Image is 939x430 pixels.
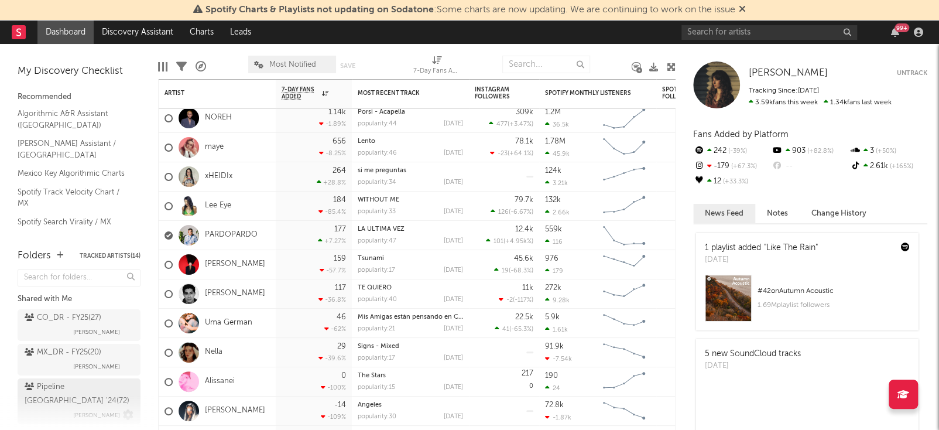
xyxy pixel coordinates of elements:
div: Porsi - Acapella [358,109,463,115]
div: 190 [545,372,558,380]
div: -36.8 % [318,296,346,303]
div: -57.7 % [320,267,346,274]
div: 124k [545,167,561,175]
div: Spotify Monthly Listeners [545,90,633,97]
div: Signs - Mixed [358,343,463,350]
div: 0 [475,367,533,396]
div: 5 new SoundCloud tracks [705,348,801,360]
div: 24 [545,384,560,392]
span: : Some charts are now updating. We are continuing to work on the issue [205,5,735,15]
input: Search for artists [681,25,857,40]
a: Nella [205,347,222,357]
div: -39.6 % [318,354,346,362]
div: -1.89 % [319,120,346,128]
svg: Chart title [598,367,650,397]
div: 2.61k [849,159,927,174]
a: TE QUIERO [358,285,392,291]
a: Mis Amigas están pensando en Casarse [358,314,477,320]
span: +82.8 % [805,148,833,155]
svg: Chart title [598,133,650,162]
input: Search... [502,56,590,73]
a: Charts [181,21,222,44]
div: My Discovery Checklist [18,64,140,79]
div: 159 [334,255,346,262]
span: 126 [498,209,509,216]
div: [DATE] [444,267,463,274]
span: 1.34k fans last week [749,99,892,106]
span: 3.59k fans this week [749,99,818,106]
a: Lento [358,138,375,145]
div: 1.2M [545,108,561,116]
div: -62 % [324,325,346,333]
a: Porsi - Acapella [358,109,405,115]
div: 1.69M playlist followers [758,298,910,312]
button: Change History [800,204,878,223]
svg: Chart title [598,104,650,133]
span: 41 [502,326,509,333]
div: 3 [849,144,927,159]
div: ( ) [499,296,533,303]
a: si me preguntas [358,168,406,174]
span: 19 [502,268,509,274]
div: 179 [545,267,563,275]
a: The Stars [358,373,386,379]
div: 45.9k [545,150,570,158]
span: -39 % [726,148,747,155]
div: 2.66k [545,209,570,216]
a: Lee Eye [205,201,231,211]
div: 903 [771,144,849,159]
div: +28.8 % [317,179,346,186]
a: MX_DR - FY25(20)[PERSON_NAME] [18,344,140,376]
div: -179 [693,159,771,174]
a: Discovery Assistant [94,21,181,44]
div: [DATE] [705,360,801,372]
div: 559k [545,226,562,233]
a: WITHOUT ME [358,197,399,203]
div: 0 [341,372,346,380]
span: +50 % [874,148,896,155]
svg: Chart title [598,221,650,250]
div: popularity: 21 [358,326,395,332]
button: News Feed [693,204,755,223]
svg: Chart title [598,309,650,338]
a: #42onAutumn Acoustic1.69Mplaylist followers [696,275,919,330]
div: 12 [693,174,771,189]
div: -7.54k [545,355,572,363]
div: [DATE] [444,121,463,127]
a: LA ULTIMA VEZ [358,226,405,233]
span: +3.47 % [509,121,532,128]
a: Algorithmic A&R Assistant ([GEOGRAPHIC_DATA]) [18,107,129,131]
div: -109 % [321,413,346,421]
div: -- [771,159,849,174]
div: popularity: 30 [358,414,396,420]
div: 72.8k [545,401,564,409]
div: Tsunami [358,255,463,262]
a: [PERSON_NAME] [205,406,265,416]
div: Pipeline [GEOGRAPHIC_DATA] '24 ( 72 ) [25,380,131,408]
div: 7-Day Fans Added (7-Day Fans Added) [413,50,460,84]
div: [DATE] [444,179,463,186]
div: 79.7k [515,196,533,204]
a: NOREH [205,113,232,123]
span: -6.67 % [510,209,532,216]
div: 976 [545,255,558,262]
div: -14 [334,401,346,409]
span: [PERSON_NAME] [749,68,828,78]
svg: Chart title [598,192,650,221]
div: 116 [545,238,563,245]
span: Fans Added by Platform [693,130,789,139]
div: # 42 on Autumn Acoustic [758,284,910,298]
div: ( ) [486,237,533,245]
div: 217 [522,370,533,377]
div: 11k [522,284,533,292]
span: +64.1 % [509,151,532,157]
div: 91.9k [545,343,564,350]
div: 36.5k [545,121,569,128]
div: Shared with Me [18,292,140,306]
div: WITHOUT ME [358,197,463,203]
div: 1.14k [328,108,346,116]
div: [DATE] [444,384,463,391]
span: Spotify Charts & Playlists not updating on Sodatone [205,5,434,15]
div: -8.25 % [319,149,346,157]
a: [PERSON_NAME] [205,289,265,299]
